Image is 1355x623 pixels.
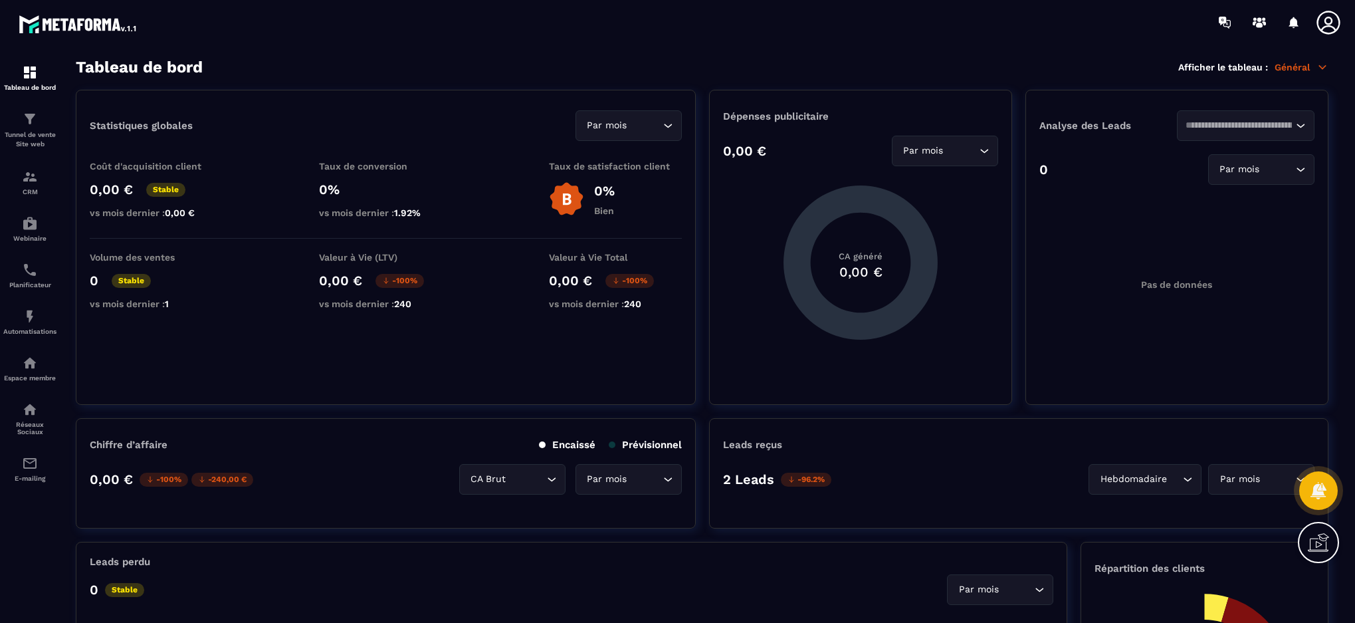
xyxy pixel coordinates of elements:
[549,182,584,217] img: b-badge-o.b3b20ee6.svg
[3,205,56,252] a: automationsautomationsWebinaire
[90,161,223,172] p: Coût d'acquisition client
[468,472,509,487] span: CA Brut
[22,64,38,80] img: formation
[3,475,56,482] p: E-mailing
[1039,162,1048,178] p: 0
[1208,464,1314,495] div: Search for option
[1097,472,1170,487] span: Hebdomadaire
[584,472,630,487] span: Par mois
[549,161,682,172] p: Taux de satisfaction client
[594,205,615,216] p: Bien
[112,274,151,288] p: Stable
[575,464,682,495] div: Search for option
[584,118,630,133] span: Par mois
[1089,464,1201,495] div: Search for option
[1001,582,1031,597] input: Search for option
[1170,472,1180,487] input: Search for option
[90,582,98,598] p: 0
[319,252,452,263] p: Valeur à Vie (LTV)
[165,207,195,218] span: 0,00 €
[22,111,38,127] img: formation
[319,207,452,218] p: vs mois dernier :
[191,473,253,487] p: -240,00 €
[146,183,185,197] p: Stable
[90,439,167,451] p: Chiffre d’affaire
[630,118,660,133] input: Search for option
[165,299,169,309] span: 1
[946,144,976,158] input: Search for option
[1141,279,1212,290] p: Pas de données
[723,143,766,159] p: 0,00 €
[609,439,682,451] p: Prévisionnel
[1178,62,1268,72] p: Afficher le tableau :
[3,159,56,205] a: formationformationCRM
[3,252,56,299] a: schedulerschedulerPlanificateur
[575,110,682,141] div: Search for option
[140,473,188,487] p: -100%
[3,55,56,101] a: formationformationTableau de bord
[3,299,56,345] a: automationsautomationsAutomatisations
[1263,472,1293,487] input: Search for option
[956,582,1001,597] span: Par mois
[22,215,38,231] img: automations
[723,439,782,451] p: Leads reçus
[22,262,38,278] img: scheduler
[723,471,774,487] p: 2 Leads
[1094,562,1314,574] p: Répartition des clients
[319,273,362,289] p: 0,00 €
[319,161,452,172] p: Taux de conversion
[605,274,654,288] p: -100%
[624,299,641,309] span: 240
[1275,61,1328,73] p: Général
[22,355,38,371] img: automations
[90,207,223,218] p: vs mois dernier :
[375,274,424,288] p: -100%
[594,183,615,199] p: 0%
[549,299,682,309] p: vs mois dernier :
[3,281,56,289] p: Planificateur
[1208,154,1314,185] div: Search for option
[459,464,566,495] div: Search for option
[630,472,660,487] input: Search for option
[1186,118,1293,133] input: Search for option
[394,299,411,309] span: 240
[1177,110,1314,141] div: Search for option
[3,130,56,149] p: Tunnel de vente Site web
[3,101,56,159] a: formationformationTunnel de vente Site web
[319,182,452,197] p: 0%
[90,182,133,197] p: 0,00 €
[3,235,56,242] p: Webinaire
[90,273,98,289] p: 0
[90,120,193,132] p: Statistiques globales
[394,207,421,218] span: 1.92%
[549,273,592,289] p: 0,00 €
[19,12,138,36] img: logo
[3,421,56,436] p: Réseaux Sociaux
[90,252,223,263] p: Volume des ventes
[105,583,144,597] p: Stable
[90,556,150,568] p: Leads perdu
[3,188,56,195] p: CRM
[22,402,38,418] img: social-network
[509,472,544,487] input: Search for option
[76,58,203,76] h3: Tableau de bord
[3,445,56,492] a: emailemailE-mailing
[900,144,946,158] span: Par mois
[3,374,56,382] p: Espace membre
[3,84,56,91] p: Tableau de bord
[3,392,56,445] a: social-networksocial-networkRéseaux Sociaux
[781,473,831,487] p: -96.2%
[892,136,998,166] div: Search for option
[3,345,56,392] a: automationsautomationsEspace membre
[90,299,223,309] p: vs mois dernier :
[549,252,682,263] p: Valeur à Vie Total
[22,169,38,185] img: formation
[1217,162,1263,177] span: Par mois
[22,309,38,324] img: automations
[539,439,595,451] p: Encaissé
[1263,162,1293,177] input: Search for option
[1039,120,1177,132] p: Analyse des Leads
[319,299,452,309] p: vs mois dernier :
[90,471,133,487] p: 0,00 €
[22,455,38,471] img: email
